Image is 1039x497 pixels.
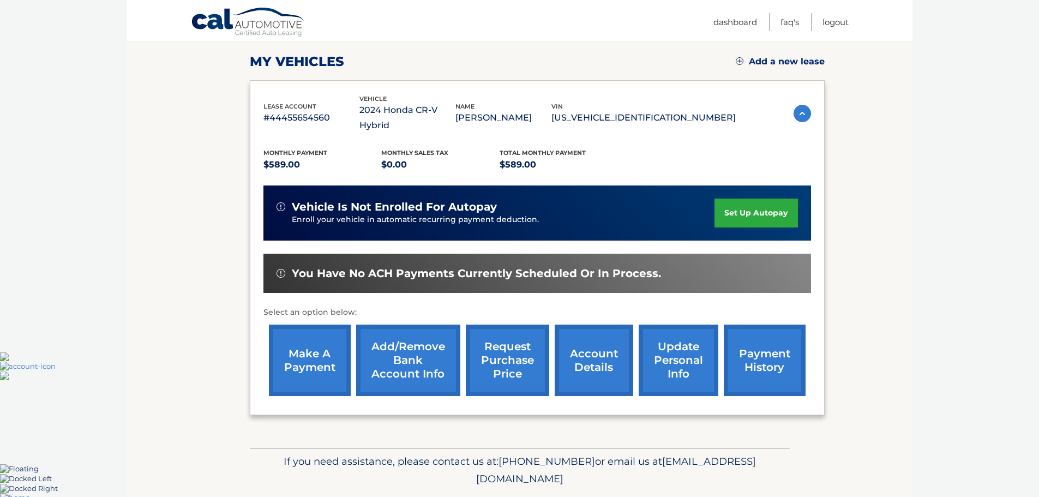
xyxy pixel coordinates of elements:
[455,110,551,125] p: [PERSON_NAME]
[263,306,811,319] p: Select an option below:
[292,200,497,214] span: vehicle is not enrolled for autopay
[455,103,475,110] span: name
[277,202,285,211] img: alert-white.svg
[356,325,460,396] a: Add/Remove bank account info
[713,13,757,31] a: Dashboard
[724,325,806,396] a: payment history
[714,199,797,227] a: set up autopay
[263,103,316,110] span: lease account
[191,7,305,39] a: Cal Automotive
[381,149,448,157] span: Monthly sales Tax
[381,157,500,172] p: $0.00
[500,157,618,172] p: $589.00
[476,455,756,485] span: [EMAIL_ADDRESS][DOMAIN_NAME]
[277,269,285,278] img: alert-white.svg
[551,103,563,110] span: vin
[736,56,825,67] a: Add a new lease
[555,325,633,396] a: account details
[292,214,715,226] p: Enroll your vehicle in automatic recurring payment deduction.
[250,53,344,70] h2: my vehicles
[257,453,783,488] p: If you need assistance, please contact us at: or email us at
[359,103,455,133] p: 2024 Honda CR-V Hybrid
[359,95,387,103] span: vehicle
[794,105,811,122] img: accordion-active.svg
[466,325,549,396] a: request purchase price
[263,110,359,125] p: #44455654560
[499,455,595,468] span: [PHONE_NUMBER]
[736,57,743,65] img: add.svg
[269,325,351,396] a: make a payment
[639,325,718,396] a: update personal info
[780,13,799,31] a: FAQ's
[822,13,849,31] a: Logout
[292,267,661,280] span: You have no ACH payments currently scheduled or in process.
[263,149,327,157] span: Monthly Payment
[263,157,382,172] p: $589.00
[500,149,586,157] span: Total Monthly Payment
[551,110,736,125] p: [US_VEHICLE_IDENTIFICATION_NUMBER]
